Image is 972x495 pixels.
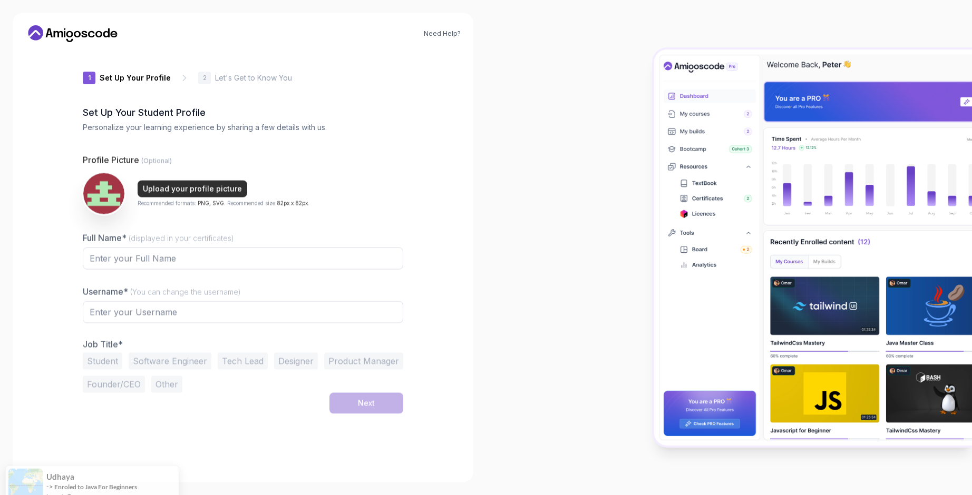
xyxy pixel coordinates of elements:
span: (Optional) [141,157,172,165]
button: Product Manager [324,353,403,370]
img: provesource social proof notification image [8,452,43,487]
button: Student [83,353,122,370]
span: (You can change the username) [130,288,241,296]
button: Tech Lead [218,353,268,370]
a: Home link [25,25,120,42]
a: Enroled to Java For Beginners [54,467,137,474]
p: 1 [88,75,91,81]
p: Personalize your learning experience by sharing a few details with us. [83,122,403,133]
p: 2 [203,75,207,81]
p: Recommended formats: . Recommended size: . [138,199,309,207]
span: Udhaya [46,456,74,465]
button: Next [329,393,403,414]
h2: Set Up Your Student Profile [83,105,403,120]
p: Profile Picture [83,154,403,166]
label: Full Name* [83,233,234,243]
a: Need Help? [424,29,461,38]
span: (displayed in your certificates) [129,234,234,243]
button: Software Engineer [129,353,211,370]
img: Amigoscode Dashboard [654,49,972,445]
input: Enter your Username [83,301,403,323]
button: Designer [274,353,318,370]
div: Next [358,398,375,409]
span: -> [46,466,53,474]
div: Upload your profile picture [143,183,242,194]
p: Job Title* [83,339,403,350]
label: Username* [83,286,241,297]
p: Set Up Your Profile [100,73,171,83]
span: 82px x 82px [277,200,308,206]
input: Enter your Full Name [83,247,403,270]
a: ProveSource [74,476,106,485]
button: Upload your profile picture [138,180,247,197]
button: Founder/CEO [83,376,145,393]
span: PNG, SVG [198,200,224,206]
p: Let's Get to Know You [215,73,292,83]
span: [DATE] [46,476,63,485]
img: user profile image [83,173,124,214]
button: Other [151,376,182,393]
